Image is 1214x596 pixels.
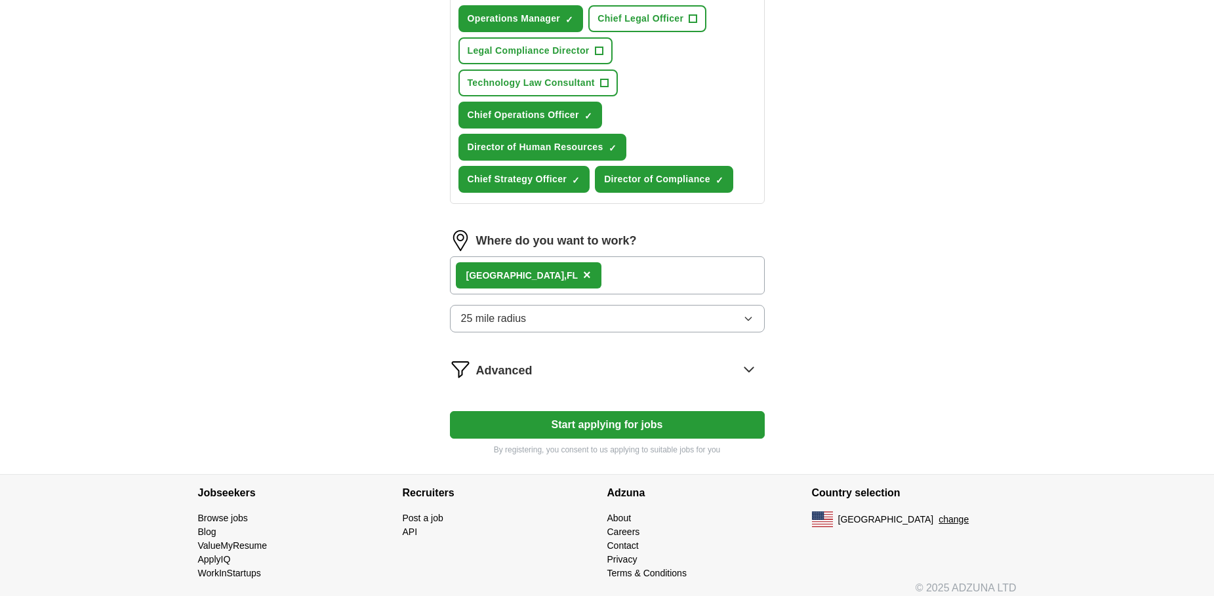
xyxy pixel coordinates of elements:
[565,14,573,25] span: ✓
[583,266,591,285] button: ×
[461,311,527,327] span: 25 mile radius
[458,134,626,161] button: Director of Human Resources✓
[609,143,617,153] span: ✓
[450,305,765,332] button: 25 mile radius
[812,511,833,527] img: US flag
[572,175,580,186] span: ✓
[476,232,637,250] label: Where do you want to work?
[597,12,683,26] span: Chief Legal Officer
[468,140,603,154] span: Director of Human Resources
[584,111,592,121] span: ✓
[450,359,471,380] img: filter
[466,269,578,283] div: FL
[716,175,723,186] span: ✓
[198,526,216,537] a: Blog
[468,76,595,90] span: Technology Law Consultant
[468,12,561,26] span: Operations Manager
[458,5,584,32] button: Operations Manager✓
[607,568,687,578] a: Terms & Conditions
[607,554,637,565] a: Privacy
[812,475,1017,511] h4: Country selection
[458,70,618,96] button: Technology Law Consultant
[198,513,248,523] a: Browse jobs
[403,526,418,537] a: API
[198,540,268,551] a: ValueMyResume
[466,270,567,281] strong: [GEOGRAPHIC_DATA],
[604,172,710,186] span: Director of Compliance
[583,268,591,282] span: ×
[458,102,602,129] button: Chief Operations Officer✓
[458,166,590,193] button: Chief Strategy Officer✓
[450,411,765,439] button: Start applying for jobs
[450,444,765,456] p: By registering, you consent to us applying to suitable jobs for you
[458,37,613,64] button: Legal Compliance Director
[468,108,579,122] span: Chief Operations Officer
[198,568,261,578] a: WorkInStartups
[607,540,639,551] a: Contact
[838,513,934,526] span: [GEOGRAPHIC_DATA]
[595,166,733,193] button: Director of Compliance✓
[939,513,969,526] button: change
[450,230,471,251] img: location.png
[468,44,590,58] span: Legal Compliance Director
[588,5,706,32] button: Chief Legal Officer
[198,554,231,565] a: ApplyIQ
[476,362,533,380] span: Advanced
[607,513,632,523] a: About
[468,172,567,186] span: Chief Strategy Officer
[607,526,640,537] a: Careers
[403,513,443,523] a: Post a job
